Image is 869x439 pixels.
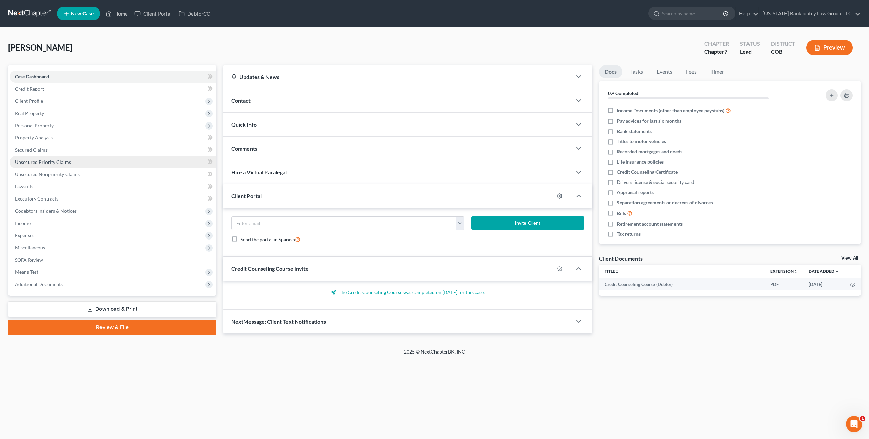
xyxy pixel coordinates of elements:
[102,7,131,20] a: Home
[10,83,216,95] a: Credit Report
[771,40,795,48] div: District
[241,348,628,361] div: 2025 © NextChapterBK, INC
[231,73,564,80] div: Updates & News
[15,147,48,153] span: Secured Claims
[231,318,326,325] span: NextMessage: Client Text Notifications
[806,40,853,55] button: Preview
[599,278,765,290] td: Credit Counseling Course (Debtor)
[617,148,682,155] span: Recorded mortgages and deeds
[15,86,44,92] span: Credit Report
[15,74,49,79] span: Case Dashboard
[10,254,216,266] a: SOFA Review
[15,110,44,116] span: Real Property
[8,42,72,52] span: [PERSON_NAME]
[736,7,758,20] a: Help
[231,193,262,199] span: Client Portal
[605,269,619,274] a: Titleunfold_more
[231,265,309,272] span: Credit Counseling Course Invite
[15,171,80,177] span: Unsecured Nonpriority Claims
[794,270,798,274] i: unfold_more
[835,270,839,274] i: expand_more
[231,169,287,175] span: Hire a Virtual Paralegal
[809,269,839,274] a: Date Added expand_more
[15,135,53,140] span: Property Analysis
[681,65,702,78] a: Fees
[705,65,729,78] a: Timer
[625,65,648,78] a: Tasks
[10,168,216,180] a: Unsecured Nonpriority Claims
[617,189,654,196] span: Appraisal reports
[15,159,71,165] span: Unsecured Priority Claims
[175,7,214,20] a: DebtorCC
[617,221,683,227] span: Retirement account statements
[8,320,216,335] a: Review & File
[231,289,584,296] p: The Credit Counseling Course was completed on [DATE] for this case.
[71,11,94,16] span: New Case
[10,180,216,193] a: Lawsuits
[15,281,63,287] span: Additional Documents
[10,156,216,168] a: Unsecured Priority Claims
[10,71,216,83] a: Case Dashboard
[617,158,664,165] span: Life insurance policies
[232,217,456,230] input: Enter email
[617,199,713,206] span: Separation agreements or decrees of divorces
[131,7,175,20] a: Client Portal
[617,231,641,237] span: Tax returns
[759,7,861,20] a: [US_STATE] Bankruptcy Law Group, LLC
[617,179,694,186] span: Drivers license & social security card
[608,90,639,96] strong: 0% Completed
[231,97,251,104] span: Contact
[231,121,257,128] span: Quick Info
[740,40,760,48] div: Status
[15,184,33,189] span: Lawsuits
[231,145,257,152] span: Comments
[740,48,760,56] div: Lead
[704,40,729,48] div: Chapter
[770,269,798,274] a: Extensionunfold_more
[15,245,45,250] span: Miscellaneous
[841,256,858,261] a: View All
[15,208,77,214] span: Codebtors Insiders & Notices
[662,7,724,20] input: Search by name...
[651,65,678,78] a: Events
[704,48,729,56] div: Chapter
[617,210,626,217] span: Bills
[617,169,678,175] span: Credit Counseling Certificate
[617,128,652,135] span: Bank statements
[15,269,38,275] span: Means Test
[15,257,43,263] span: SOFA Review
[8,301,216,317] a: Download & Print
[615,270,619,274] i: unfold_more
[10,132,216,144] a: Property Analysis
[15,220,31,226] span: Income
[15,196,58,202] span: Executory Contracts
[599,65,622,78] a: Docs
[471,216,584,230] button: Invite Client
[241,236,295,242] span: Send the portal in Spanish
[10,144,216,156] a: Secured Claims
[617,118,681,125] span: Pay advices for last six months
[15,232,34,238] span: Expenses
[765,278,803,290] td: PDF
[860,416,865,421] span: 1
[15,98,43,104] span: Client Profile
[617,138,666,145] span: Titles to motor vehicles
[771,48,795,56] div: COB
[617,107,724,114] span: Income Documents (other than employee paystubs)
[846,416,862,432] iframe: Intercom live chat
[724,48,727,55] span: 7
[10,193,216,205] a: Executory Contracts
[803,278,845,290] td: [DATE]
[15,122,54,128] span: Personal Property
[599,255,643,262] div: Client Documents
